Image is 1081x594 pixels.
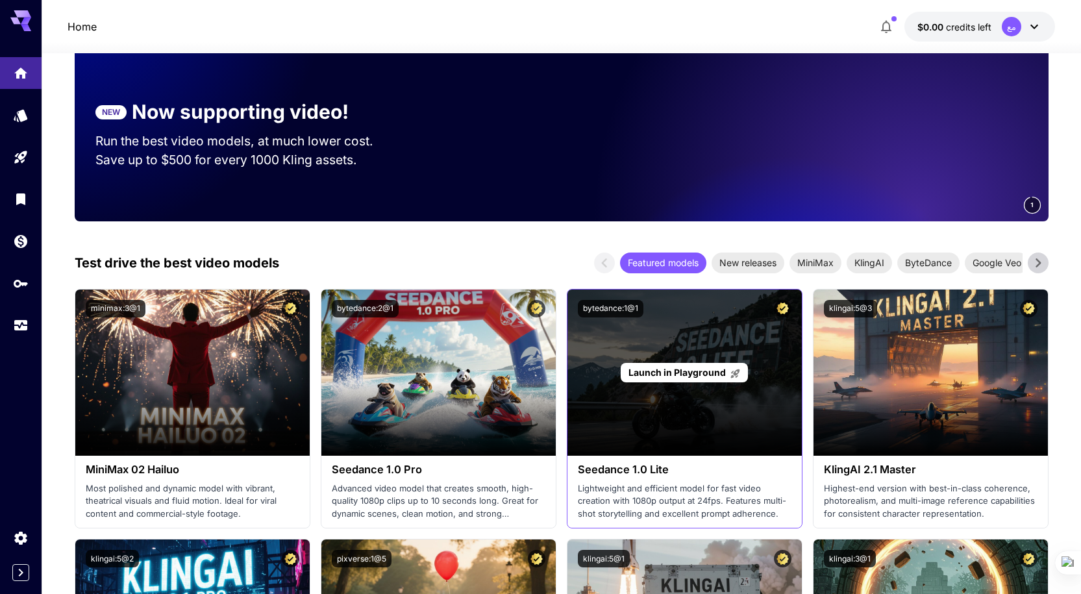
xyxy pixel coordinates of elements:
[578,464,791,476] h3: Seedance 1.0 Lite
[965,256,1029,269] span: Google Veo
[1020,300,1038,317] button: Certified Model – Vetted for best performance and includes a commercial license.
[86,300,145,317] button: minimax:3@1
[13,145,29,161] div: Playground
[86,482,299,521] p: Most polished and dynamic model with vibrant, theatrical visuals and fluid motion. Ideal for vira...
[917,20,991,34] div: $0.00
[528,550,545,567] button: Certified Model – Vetted for best performance and includes a commercial license.
[789,256,841,269] span: MiniMax
[628,367,726,378] span: Launch in Playground
[1002,17,1021,36] div: مع
[332,464,545,476] h3: Seedance 1.0 Pro
[86,464,299,476] h3: MiniMax 02 Hailuo
[132,97,349,127] p: Now supporting video!
[13,530,29,546] div: Settings
[965,253,1029,273] div: Google Veo
[13,107,29,123] div: Models
[774,300,791,317] button: Certified Model – Vetted for best performance and includes a commercial license.
[75,253,279,273] p: Test drive the best video models
[620,256,706,269] span: Featured models
[13,233,29,249] div: Wallet
[814,290,1048,456] img: alt
[847,253,892,273] div: KlingAI
[621,363,747,383] a: Launch in Playground
[620,253,706,273] div: Featured models
[95,151,398,169] p: Save up to $500 for every 1000 Kling assets.
[282,300,299,317] button: Certified Model – Vetted for best performance and includes a commercial license.
[847,256,892,269] span: KlingAI
[13,191,29,207] div: Library
[824,300,877,317] button: klingai:5@3
[774,550,791,567] button: Certified Model – Vetted for best performance and includes a commercial license.
[897,256,960,269] span: ByteDance
[824,464,1038,476] h3: KlingAI 2.1 Master
[321,290,556,456] img: alt
[13,61,29,77] div: Home
[13,275,29,291] div: API Keys
[86,550,139,567] button: klingai:5@2
[789,253,841,273] div: MiniMax
[528,300,545,317] button: Certified Model – Vetted for best performance and includes a commercial license.
[578,482,791,521] p: Lightweight and efficient model for fast video creation with 1080p output at 24fps. Features mult...
[332,550,391,567] button: pixverse:1@5
[332,300,399,317] button: bytedance:2@1
[13,317,29,334] div: Usage
[824,550,876,567] button: klingai:3@1
[282,550,299,567] button: Certified Model – Vetted for best performance and includes a commercial license.
[712,256,784,269] span: New releases
[578,300,643,317] button: bytedance:1@1
[578,550,630,567] button: klingai:5@1
[904,12,1055,42] button: $0.00مع
[1030,200,1034,210] span: 1
[12,564,29,581] button: Expand sidebar
[95,132,398,151] p: Run the best video models, at much lower cost.
[917,21,946,32] span: $0.00
[897,253,960,273] div: ByteDance
[712,253,784,273] div: New releases
[332,482,545,521] p: Advanced video model that creates smooth, high-quality 1080p clips up to 10 seconds long. Great f...
[102,106,120,118] p: NEW
[68,19,97,34] a: Home
[946,21,991,32] span: credits left
[75,290,310,456] img: alt
[1020,550,1038,567] button: Certified Model – Vetted for best performance and includes a commercial license.
[824,482,1038,521] p: Highest-end version with best-in-class coherence, photorealism, and multi-image reference capabil...
[68,19,97,34] nav: breadcrumb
